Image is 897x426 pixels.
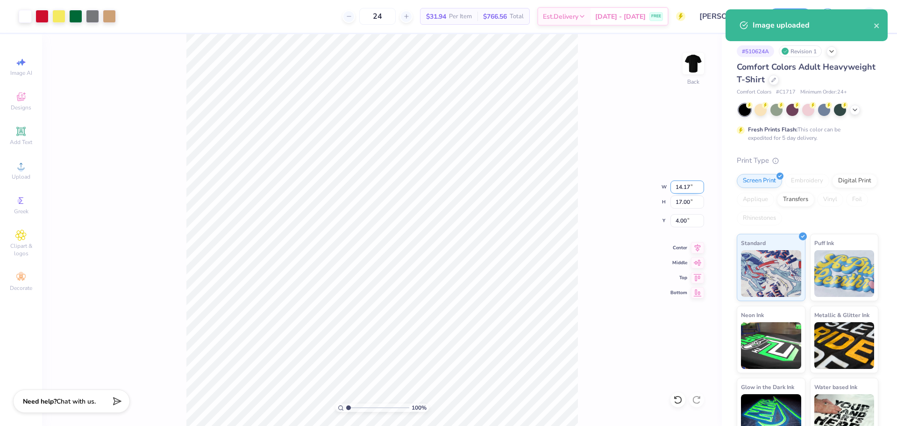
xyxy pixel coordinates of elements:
div: Back [687,78,699,86]
span: Comfort Colors [737,88,771,96]
img: Back [684,54,703,73]
input: – – [359,8,396,25]
img: Neon Ink [741,322,801,369]
span: Center [670,245,687,251]
img: Standard [741,250,801,297]
span: Middle [670,260,687,266]
span: Greek [14,208,28,215]
img: Puff Ink [814,250,875,297]
strong: Fresh Prints Flash: [748,126,797,133]
div: Vinyl [817,193,843,207]
div: Image uploaded [753,20,874,31]
button: close [874,20,880,31]
span: Glow in the Dark Ink [741,382,794,392]
span: Puff Ink [814,238,834,248]
span: Neon Ink [741,310,764,320]
span: Per Item [449,12,472,22]
span: Bottom [670,289,687,296]
span: Chat with us. [57,397,96,406]
span: FREE [651,13,661,20]
span: Decorate [10,284,32,292]
span: Clipart & logos [5,242,37,257]
span: $766.56 [483,12,507,22]
span: Metallic & Glitter Ink [814,310,869,320]
span: Comfort Colors Adult Heavyweight T-Shirt [737,61,876,85]
div: Transfers [777,193,814,207]
span: Standard [741,238,766,248]
div: Revision 1 [779,45,822,57]
span: Water based Ink [814,382,857,392]
div: Foil [846,193,868,207]
div: This color can be expedited for 5 day delivery. [748,125,863,142]
div: Screen Print [737,174,782,188]
div: Applique [737,193,774,207]
span: Add Text [10,138,32,146]
div: Rhinestones [737,211,782,225]
span: Designs [11,104,31,111]
span: [DATE] - [DATE] [595,12,646,22]
div: Print Type [737,155,878,166]
span: Minimum Order: 24 + [800,88,847,96]
strong: Need help? [23,397,57,406]
div: Embroidery [785,174,829,188]
div: Digital Print [832,174,877,188]
div: # 510624A [737,45,774,57]
input: Untitled Design [692,7,761,26]
span: $31.94 [426,12,446,22]
span: # C1717 [776,88,796,96]
span: Top [670,274,687,281]
span: Est. Delivery [543,12,578,22]
span: Upload [12,173,30,181]
img: Metallic & Glitter Ink [814,322,875,369]
span: Total [510,12,524,22]
span: Image AI [10,69,32,77]
span: 100 % [412,404,427,412]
